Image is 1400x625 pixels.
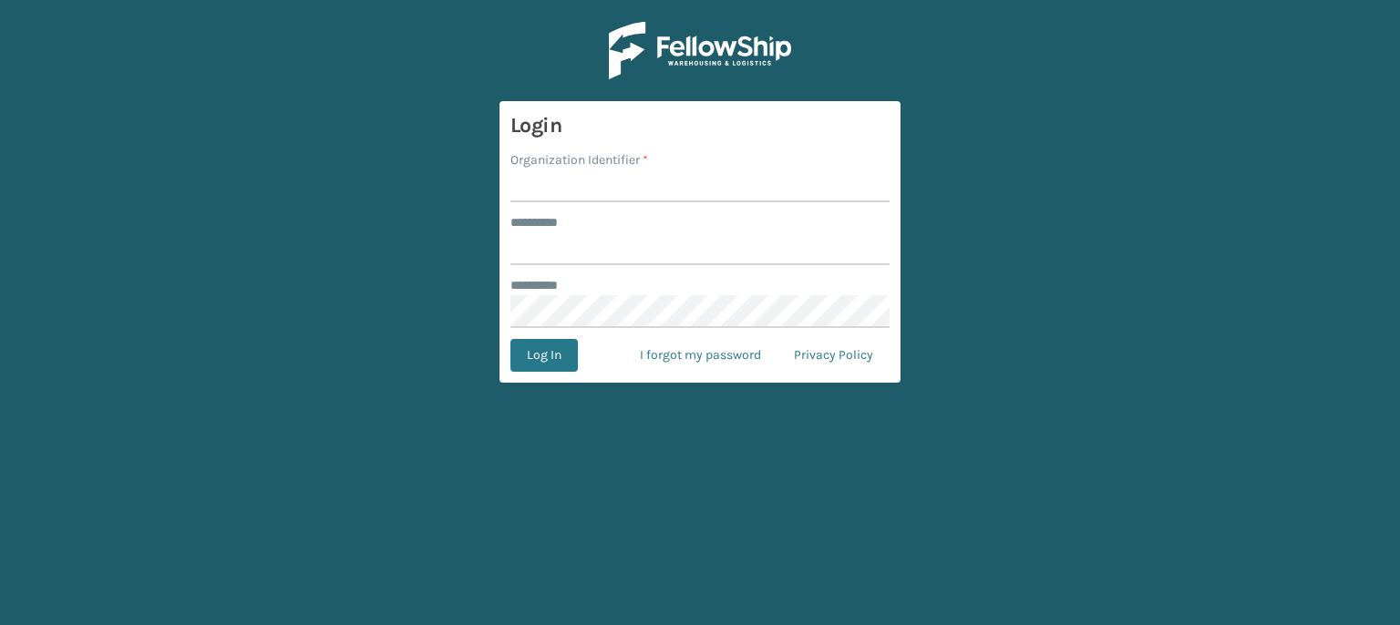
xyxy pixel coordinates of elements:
[623,339,777,372] a: I forgot my password
[510,112,890,139] h3: Login
[510,339,578,372] button: Log In
[510,150,648,169] label: Organization Identifier
[777,339,890,372] a: Privacy Policy
[609,22,791,79] img: Logo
